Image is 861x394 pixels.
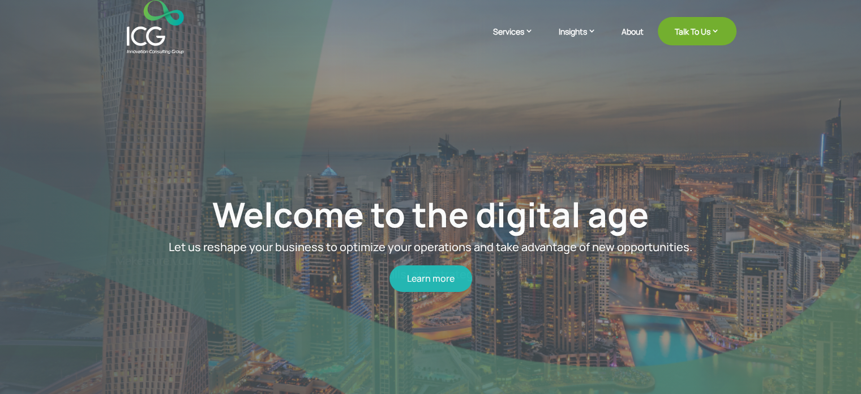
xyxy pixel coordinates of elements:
a: About [622,27,644,54]
a: Learn more [389,265,472,292]
span: Let us reshape your business to optimize your operations and take advantage of new opportunities. [169,239,692,255]
a: Talk To Us [658,17,736,45]
a: Welcome to the digital age [212,191,649,238]
a: Services [493,26,545,54]
a: Insights [559,26,607,54]
iframe: Chat Widget [804,340,861,394]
